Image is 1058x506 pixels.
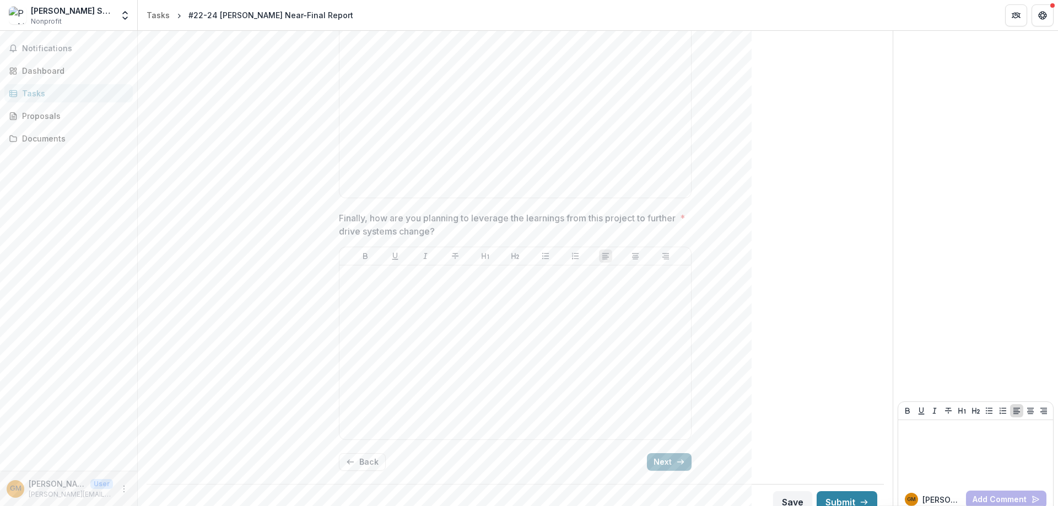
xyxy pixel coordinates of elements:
[969,404,983,417] button: Heading 2
[29,478,86,489] p: [PERSON_NAME]
[1024,404,1037,417] button: Align Center
[22,88,124,99] div: Tasks
[419,249,432,263] button: Italicize
[479,249,492,263] button: Heading 1
[942,404,955,417] button: Strike
[915,404,928,417] button: Underline
[4,129,133,148] a: Documents
[647,453,692,471] button: Next
[4,40,133,57] button: Notifications
[31,17,62,26] span: Nonprofit
[22,44,128,53] span: Notifications
[142,7,358,23] nav: breadcrumb
[509,249,522,263] button: Heading 2
[388,249,402,263] button: Underline
[29,489,113,499] p: [PERSON_NAME][EMAIL_ADDRESS][PERSON_NAME][PERSON_NAME][DOMAIN_NAME]
[339,211,676,238] p: Finally, how are you planning to leverage the learnings from this project to further drive system...
[1005,4,1027,26] button: Partners
[983,404,996,417] button: Bullet List
[928,404,941,417] button: Italicize
[4,84,133,102] a: Tasks
[1032,4,1054,26] button: Get Help
[1010,404,1023,417] button: Align Left
[339,453,386,471] button: Back
[599,249,612,263] button: Align Left
[22,133,124,144] div: Documents
[147,9,170,21] div: Tasks
[90,479,113,489] p: User
[907,497,916,502] div: Genevieve Meadows
[10,485,21,492] div: Genevieve Meadows
[569,249,582,263] button: Ordered List
[922,494,962,505] p: [PERSON_NAME] M
[1037,404,1050,417] button: Align Right
[359,249,372,263] button: Bold
[629,249,642,263] button: Align Center
[659,249,672,263] button: Align Right
[539,249,552,263] button: Bullet List
[22,65,124,77] div: Dashboard
[117,4,133,26] button: Open entity switcher
[188,9,353,21] div: #22-24 [PERSON_NAME] Near-Final Report
[142,7,174,23] a: Tasks
[117,482,131,496] button: More
[956,404,969,417] button: Heading 1
[22,110,124,122] div: Proposals
[31,5,113,17] div: [PERSON_NAME] School for the Blind
[901,404,914,417] button: Bold
[4,107,133,125] a: Proposals
[449,249,462,263] button: Strike
[4,62,133,80] a: Dashboard
[9,7,26,24] img: Perkins School for the Blind
[996,404,1010,417] button: Ordered List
